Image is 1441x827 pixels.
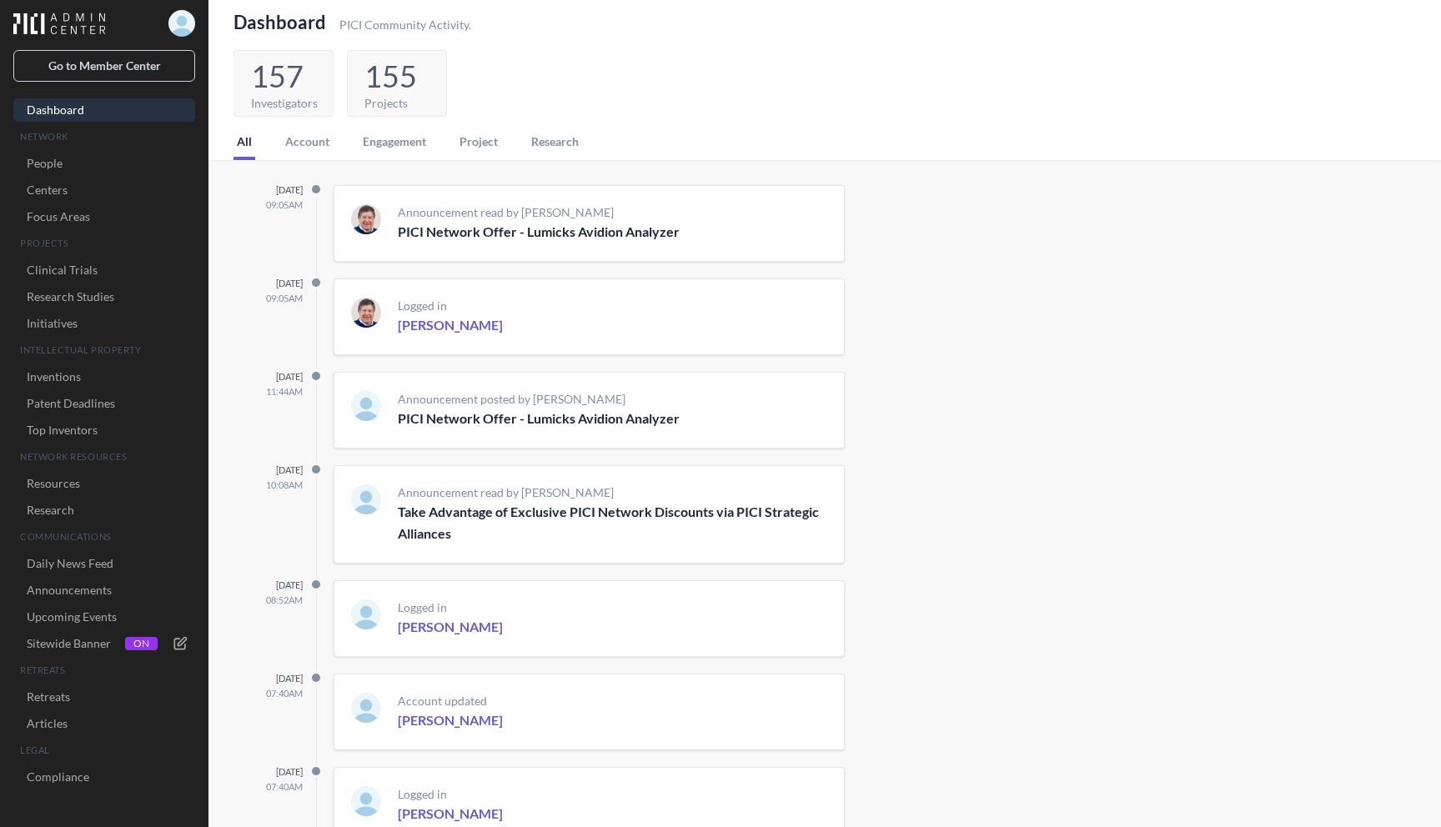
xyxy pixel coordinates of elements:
a: Daily News Feed [13,552,195,575]
span: NETWORK [20,130,192,143]
a: [PERSON_NAME] [521,205,614,219]
a: Centers [13,178,195,202]
a: Research Studies [13,285,195,308]
span: LEGAL [20,744,192,757]
img: Workflow [13,13,106,34]
button: NETWORK [13,125,195,148]
div: 08:52AM [266,589,303,610]
a: Compliance [13,765,195,789]
a: [PERSON_NAME] [521,485,614,499]
div: 07:40AM [266,683,303,704]
a: [PERSON_NAME] [533,392,625,406]
p: PICI Community Activity. [339,17,471,33]
p: Logged in [398,786,503,803]
p: 157 [251,59,316,93]
a: Take Advantage of Exclusive PICI Network Discounts via PICI Strategic Alliances [398,504,819,541]
a: PICI Network Offer - Lumicks Avidion Analyzer [398,410,680,426]
a: Initiatives [13,312,195,335]
a: Go to Member Center [13,50,195,82]
span: INTELLECTUAL PROPERTY [20,343,192,357]
p: Announcement posted by [398,391,680,408]
button: Project [456,120,501,160]
span: COMMUNICATIONS [20,530,192,544]
h1: Dashboard [233,10,339,35]
p: Logged in [398,298,503,314]
a: Top Inventors [13,419,195,442]
div: [DATE] [276,580,303,589]
a: Focus Areas [13,205,195,228]
button: INTELLECTUAL PROPERTY [13,338,195,362]
div: 07:40AM [266,776,303,797]
a: Clinical Trials [13,258,195,282]
a: PICI Network Offer - Lumicks Avidion Analyzer [398,223,680,239]
span: NETWORK RESOURCES [20,450,192,464]
button: COMMUNICATIONS [13,525,195,549]
a: Inventions [13,365,195,388]
span: Investigators [251,96,318,110]
p: Account updated [398,693,503,709]
a: Research [13,499,195,522]
span: ON [125,637,158,650]
a: [PERSON_NAME] [398,619,503,634]
div: [DATE] [276,674,303,683]
a: Retreats [13,685,195,709]
a: [PERSON_NAME] [398,317,503,333]
span: PROJECTS [20,237,192,250]
button: LEGAL [13,739,195,762]
a: [PERSON_NAME] [398,712,503,728]
span: RETREATS [20,664,192,677]
p: Announcement read by [398,484,827,501]
div: [DATE] [276,372,303,381]
button: NETWORK RESOURCES [13,445,195,469]
div: [DATE] [276,278,303,288]
div: [DATE] [276,465,303,474]
a: Patent Deadlines [13,392,195,415]
a: Announcements [13,579,195,602]
div: 09:05AM [266,194,303,215]
a: Articles [13,712,195,735]
a: Upcoming Events [13,605,195,629]
a: Resources [13,472,195,495]
p: 155 [364,59,429,93]
a: 157Investigators [251,59,318,110]
a: [PERSON_NAME] [398,805,503,821]
span: Projects [364,96,408,110]
button: PROJECTS [13,232,195,255]
button: Engagement [359,120,429,160]
div: 10:08AM [266,474,303,495]
div: [DATE] [276,185,303,194]
div: 09:05AM [266,288,303,308]
div: [DATE] [276,767,303,776]
div: 11:44AM [266,381,303,402]
button: Sitewide BannerON [13,632,195,655]
button: Research [528,120,582,160]
a: People [13,152,195,175]
button: Account [282,120,333,160]
button: RETREATS [13,659,195,682]
a: 155Projects [364,59,429,110]
p: Logged in [398,599,503,616]
button: All [233,120,255,160]
nav: Tabs [233,120,1301,160]
p: Announcement read by [398,204,680,221]
a: Dashboard [13,98,195,122]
